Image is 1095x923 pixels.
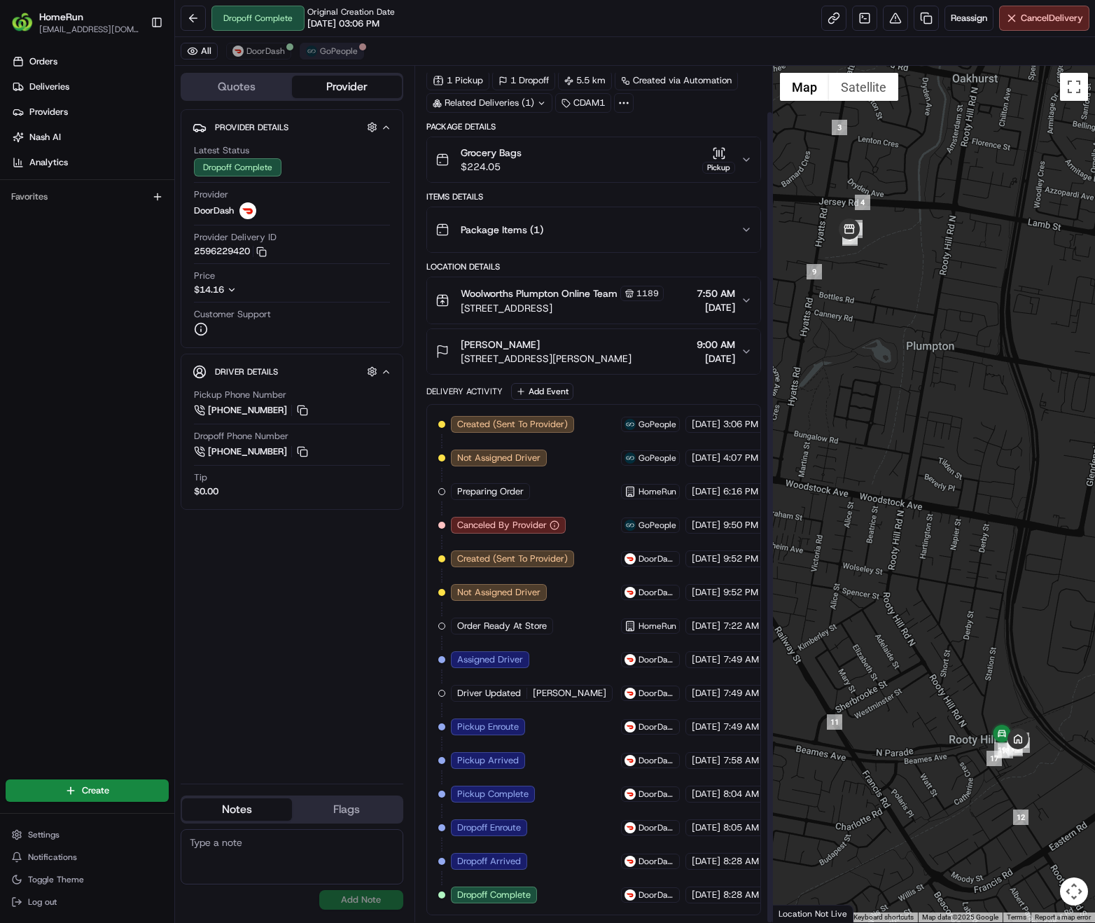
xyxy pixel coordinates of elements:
span: Provider Details [215,122,288,133]
span: [PERSON_NAME] [533,687,606,700]
span: Settings [28,829,60,840]
a: Created via Automation [615,71,738,90]
img: doordash_logo_v2.png [625,789,636,800]
span: Customer Support [194,308,271,321]
img: gopeople_logo.png [625,419,636,430]
span: [STREET_ADDRESS][PERSON_NAME] [461,352,632,366]
span: Cancel Delivery [1021,12,1083,25]
span: Toggle Theme [28,874,84,885]
span: 7:49 AM AEST [723,687,783,700]
span: Dropoff Complete [457,889,531,901]
span: [DATE] [692,519,720,532]
a: Deliveries [6,76,174,98]
button: [PERSON_NAME][STREET_ADDRESS][PERSON_NAME]9:00 AM[DATE] [427,329,760,374]
span: Created (Sent To Provider) [457,553,568,565]
span: Price [194,270,215,282]
img: gopeople_logo.png [306,46,317,57]
div: 12 [1013,810,1028,825]
span: [DATE] [692,889,720,901]
div: CDAM1 [555,93,611,113]
div: 17 [986,751,1002,766]
button: DoorDash [226,43,291,60]
span: [DATE] [692,586,720,599]
span: Reassign [951,12,987,25]
div: 1 Pickup [426,71,489,90]
span: DoorDash [639,789,676,800]
span: 9:00 AM [697,338,735,352]
button: [EMAIL_ADDRESS][DOMAIN_NAME] [39,24,139,35]
img: doordash_logo_v2.png [625,755,636,766]
span: 6:16 PM AEST [723,485,783,498]
span: DoorDash [194,204,234,217]
img: doordash_logo_v2.png [625,553,636,564]
span: 8:04 AM AEST [723,788,783,800]
span: 7:22 AM AEST [723,620,783,632]
div: 9 [807,264,822,279]
button: Show satellite imagery [829,73,898,101]
span: DoorDash [639,721,676,733]
span: Canceled By Provider [457,519,547,532]
span: [DATE] [692,653,720,666]
button: 2596229420 [194,245,267,258]
span: DoorDash [639,822,676,833]
a: Analytics [6,151,174,174]
span: Driver Updated [457,687,521,700]
button: Package Items (1) [427,207,760,252]
span: Create [82,784,109,797]
button: Woolworths Plumpton Online Team1189[STREET_ADDRESS]7:50 AM[DATE] [427,277,760,324]
span: 7:49 AM AEST [723,721,783,733]
span: Deliveries [29,81,69,93]
span: GoPeople [639,452,676,464]
span: Pickup Enroute [457,721,519,733]
span: Latest Status [194,144,249,157]
span: Grocery Bags [461,146,522,160]
div: Location Not Live [773,905,853,922]
div: $0.00 [194,485,218,498]
span: Providers [29,106,68,118]
button: Map camera controls [1060,877,1088,905]
div: 6 [842,230,858,246]
button: HomeRun [39,10,83,24]
span: GoPeople [639,419,676,430]
span: 8:05 AM AEST [723,821,783,834]
span: GoPeople [639,520,676,531]
span: 9:50 PM AEST [723,519,783,532]
div: Related Deliveries (1) [426,93,552,113]
span: DoorDash [639,553,676,564]
div: 11 [827,714,842,730]
span: DoorDash [639,654,676,665]
span: [DATE] [692,553,720,565]
button: Quotes [182,76,292,98]
button: Toggle fullscreen view [1060,73,1088,101]
span: DoorDash [639,688,676,699]
span: [DATE] [692,485,720,498]
span: 7:49 AM AEST [723,653,783,666]
button: Show street map [780,73,829,101]
div: Delivery Activity [426,386,503,397]
span: [DATE] 03:06 PM [307,18,379,30]
span: [DATE] [697,352,735,366]
button: Notifications [6,847,169,867]
span: [PERSON_NAME] [461,338,540,352]
img: doordash_logo_v2.png [232,46,244,57]
span: $224.05 [461,160,522,174]
span: [DATE] [692,687,720,700]
span: Pickup Arrived [457,754,519,767]
a: Nash AI [6,126,174,148]
span: DoorDash [639,587,676,598]
span: HomeRun [639,620,676,632]
span: 8:28 AM AEST [723,889,783,901]
span: [PHONE_NUMBER] [208,404,287,417]
img: gopeople_logo.png [625,520,636,531]
a: Open this area in Google Maps (opens a new window) [776,904,823,922]
button: $14.16 [194,284,317,296]
div: Items Details [426,191,761,202]
img: HomeRun [11,11,34,34]
span: Provider [194,188,228,201]
span: 7:58 AM AEST [723,754,783,767]
div: 5.5 km [558,71,612,90]
span: Preparing Order [457,485,524,498]
button: Provider [292,76,402,98]
span: Provider Delivery ID [194,231,277,244]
